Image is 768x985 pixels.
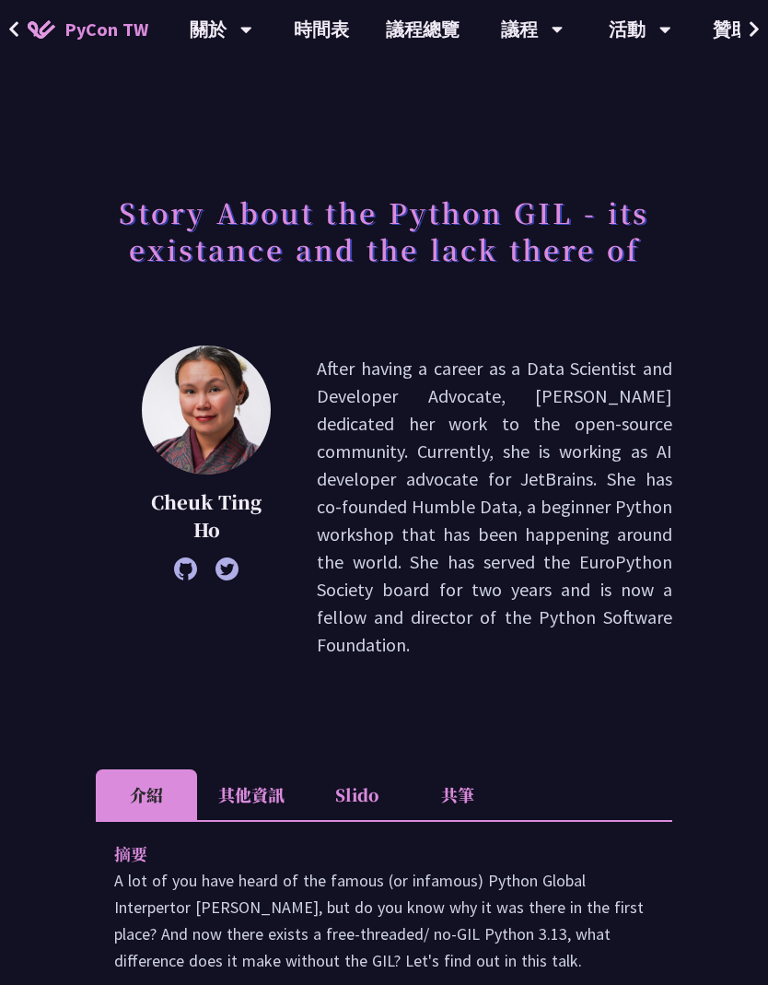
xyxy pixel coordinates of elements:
li: 其他資訊 [197,769,306,820]
h1: Story About the Python GIL - its existance and the lack there of [96,184,672,276]
img: Home icon of PyCon TW 2025 [28,20,55,39]
p: After having a career as a Data Scientist and Developer Advocate, [PERSON_NAME] dedicated her wor... [317,355,672,659]
p: Cheuk Ting Ho [142,488,271,544]
p: 摘要 [114,840,617,867]
li: 介紹 [96,769,197,820]
p: A lot of you have heard of the famous (or infamous) Python Global Interpertor [PERSON_NAME], but ... [114,867,654,974]
a: PyCon TW [9,6,167,53]
span: PyCon TW [64,16,148,43]
li: 共筆 [407,769,508,820]
img: Cheuk Ting Ho [142,346,271,475]
li: Slido [306,769,407,820]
